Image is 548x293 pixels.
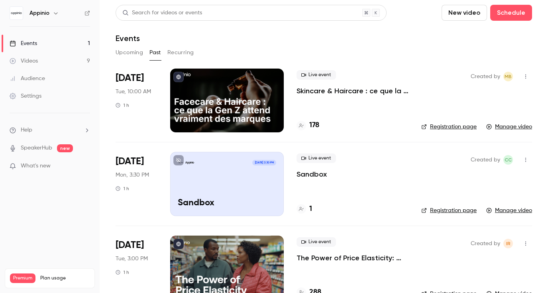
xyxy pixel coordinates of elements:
[116,171,149,179] span: Mon, 3:30 PM
[170,152,284,216] a: SandboxAppinio[DATE] 3:30 PMSandbox
[185,161,194,165] p: Appinio
[116,255,148,263] span: Tue, 3:00 PM
[471,72,500,81] span: Created by
[21,144,52,152] a: SpeakerHub
[116,185,129,192] div: 1 h
[116,239,144,252] span: [DATE]
[486,123,532,131] a: Manage video
[149,46,161,59] button: Past
[297,153,336,163] span: Live event
[116,152,157,216] div: Jul 21 Mon, 3:30 PM (Europe/London)
[309,120,319,131] h4: 178
[503,72,513,81] span: Margot Bres
[252,160,276,165] span: [DATE] 3:30 PM
[490,5,532,21] button: Schedule
[297,204,312,214] a: 1
[10,92,41,100] div: Settings
[505,155,512,165] span: CC
[297,253,409,263] a: The Power of Price Elasticity: Pricing Smarter Amid Economic Instability
[167,46,194,59] button: Recurring
[297,70,336,80] span: Live event
[29,9,49,17] h6: Appinio
[178,198,276,208] p: Sandbox
[57,144,73,152] span: new
[503,239,513,248] span: Isabella Rentería Berrospe
[503,155,513,165] span: Charlotte Carpenter
[116,88,151,96] span: Tue, 10:00 AM
[116,72,144,85] span: [DATE]
[505,72,512,81] span: MB
[297,120,319,131] a: 178
[40,275,90,281] span: Plan usage
[486,206,532,214] a: Manage video
[506,239,511,248] span: IR
[21,126,32,134] span: Help
[122,9,202,17] div: Search for videos or events
[421,123,477,131] a: Registration page
[10,75,45,83] div: Audience
[81,163,90,170] iframe: Noticeable Trigger
[10,57,38,65] div: Videos
[421,206,477,214] a: Registration page
[297,86,409,96] a: Skincare & Haircare : ce que la Gen Z attend vraiment des marques
[116,269,129,275] div: 1 h
[10,273,35,283] span: Premium
[116,69,157,132] div: Sep 9 Tue, 11:00 AM (Europe/Paris)
[309,204,312,214] h4: 1
[471,239,500,248] span: Created by
[10,126,90,134] li: help-dropdown-opener
[116,33,140,43] h1: Events
[116,155,144,168] span: [DATE]
[297,237,336,247] span: Live event
[471,155,500,165] span: Created by
[116,102,129,108] div: 1 h
[10,7,23,20] img: Appinio
[297,169,327,179] a: Sandbox
[10,39,37,47] div: Events
[21,162,51,170] span: What's new
[116,46,143,59] button: Upcoming
[442,5,487,21] button: New video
